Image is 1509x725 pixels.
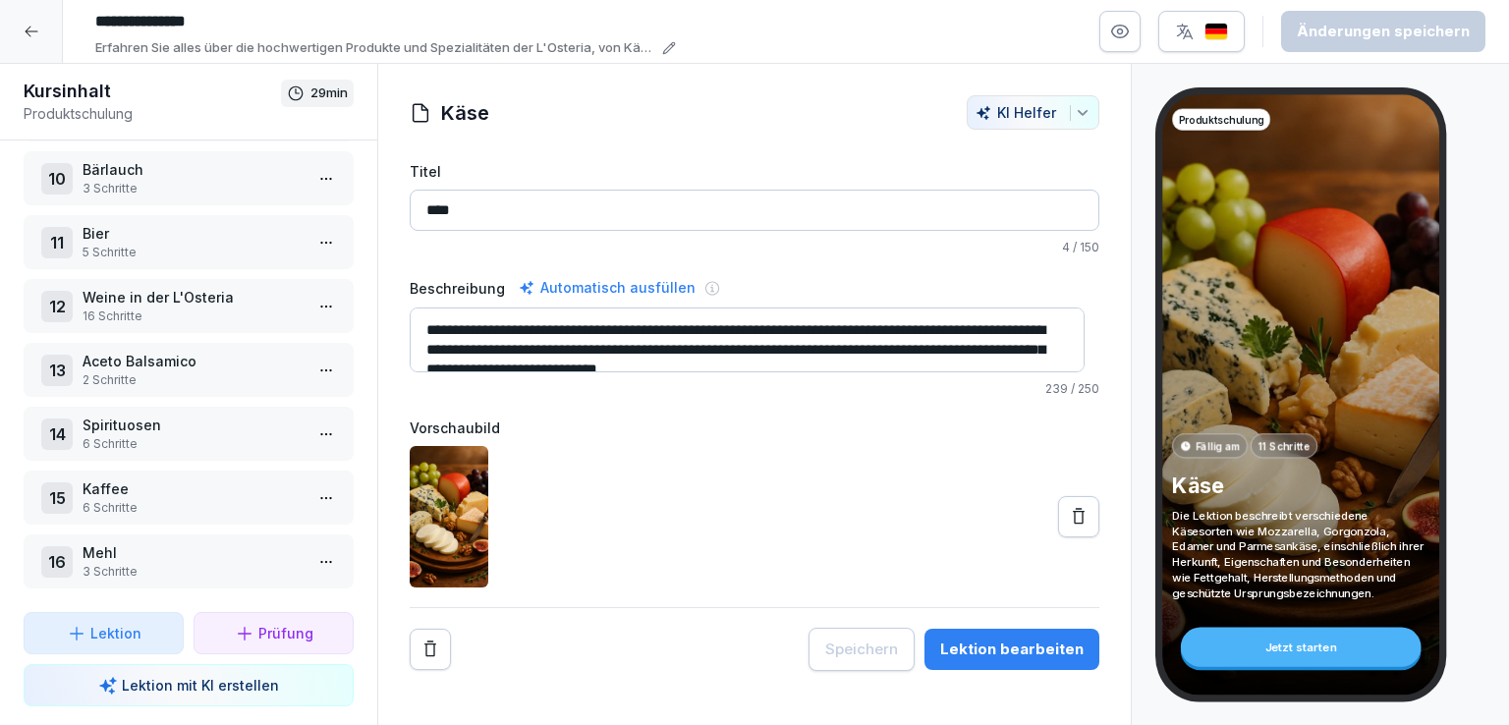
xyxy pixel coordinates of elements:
p: Käse [1172,473,1429,499]
button: Änderungen speichern [1281,11,1485,52]
p: Lektion [90,623,141,643]
p: Lektion mit KI erstellen [122,675,279,696]
p: 6 Schritte [83,435,303,453]
div: Änderungen speichern [1297,21,1470,42]
div: 10 [41,163,73,195]
h1: Kursinhalt [24,80,281,103]
div: 10Bärlauch3 Schritte [24,151,354,205]
div: 12 [41,291,73,322]
div: Lektion bearbeiten [940,639,1084,660]
div: KI Helfer [976,104,1090,121]
button: Lektion mit KI erstellen [24,664,354,706]
p: Spirituosen [83,415,303,435]
p: Fällig am [1196,438,1240,453]
p: Produktschulung [1179,112,1264,127]
p: Kaffee [83,478,303,499]
p: Bärlauch [83,159,303,180]
div: Speichern [825,639,898,660]
div: 14Spirituosen6 Schritte [24,407,354,461]
p: Mehl [83,542,303,563]
p: 2 Schritte [83,371,303,389]
div: 12Weine in der L'Osteria16 Schritte [24,279,354,333]
button: Lektion bearbeiten [924,629,1099,670]
p: 11 Schritte [1258,438,1310,453]
label: Beschreibung [410,278,505,299]
p: Produktschulung [24,103,281,124]
p: Die Lektion beschreibt verschiedene Käsesorten wie Mozzarella, Gorgonzola, Edamer und Parmesankäs... [1172,508,1429,601]
div: 14 [41,418,73,450]
label: Vorschaubild [410,418,1099,438]
p: Aceto Balsamico [83,351,303,371]
div: 13Aceto Balsamico2 Schritte [24,343,354,397]
p: Erfahren Sie alles über die hochwertigen Produkte und Spezialitäten der L'Osteria, von Käse und F... [95,38,656,58]
p: / 250 [410,380,1099,398]
img: de.svg [1204,23,1228,41]
span: 239 [1045,381,1068,396]
span: 4 [1062,240,1070,254]
p: 5 Schritte [83,244,303,261]
div: Jetzt starten [1181,628,1422,667]
div: 15 [41,482,73,514]
div: Automatisch ausfüllen [515,276,699,300]
p: 6 Schritte [83,499,303,517]
p: 3 Schritte [83,180,303,197]
div: 13 [41,355,73,386]
p: Prüfung [258,623,313,643]
p: 3 Schritte [83,563,303,581]
div: 16Mehl3 Schritte [24,534,354,588]
div: 16 [41,546,73,578]
p: Bier [83,223,303,244]
p: 29 min [310,84,348,103]
button: Lektion [24,612,184,654]
img: dbi6ucezbzxos61srtsswm4f.png [410,446,488,587]
div: 11 [41,227,73,258]
p: / 150 [410,239,1099,256]
div: 15Kaffee6 Schritte [24,471,354,525]
p: Weine in der L'Osteria [83,287,303,307]
label: Titel [410,161,1099,182]
div: 11Bier5 Schritte [24,215,354,269]
button: KI Helfer [967,95,1099,130]
button: Remove [410,629,451,670]
button: Speichern [809,628,915,671]
button: Prüfung [194,612,354,654]
h1: Käse [441,98,489,128]
p: 16 Schritte [83,307,303,325]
